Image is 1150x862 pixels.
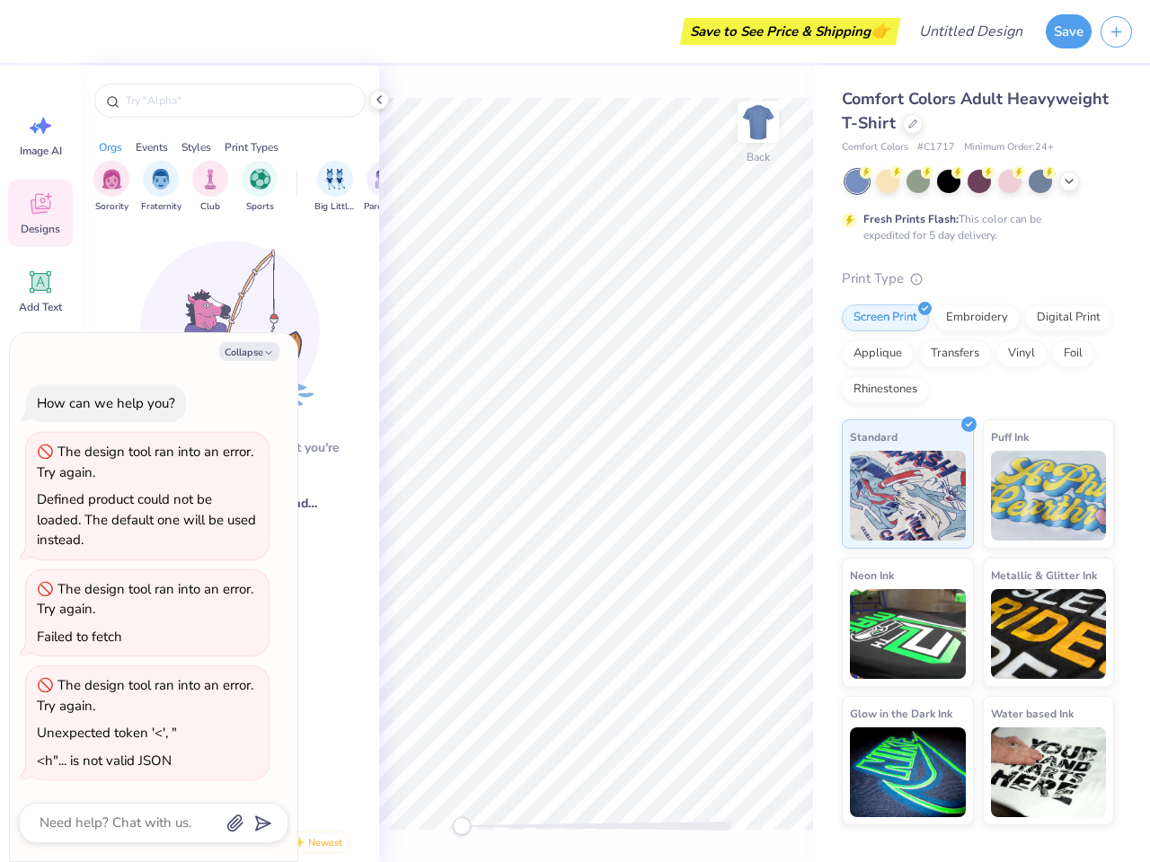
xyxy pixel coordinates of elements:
div: Styles [181,139,211,155]
span: Big Little Reveal [314,200,356,214]
img: Sorority Image [102,169,122,189]
div: <h"... is not valid JSON [37,752,172,770]
img: Metallic & Glitter Ink [991,589,1107,679]
div: Print Types [225,139,279,155]
div: Defined product could not be loaded. The default one will be used instead. [37,490,256,549]
div: filter for Sorority [93,161,129,214]
img: Glow in the Dark Ink [850,727,966,817]
span: Minimum Order: 24 + [964,140,1054,155]
span: Puff Ink [991,427,1029,446]
div: Failed to fetch [37,628,122,646]
span: Neon Ink [850,566,894,585]
span: 👉 [871,20,890,41]
button: filter button [192,161,228,214]
strong: Fresh Prints Flash: [863,212,959,226]
img: Parent's Weekend Image [375,169,395,189]
span: Club [200,200,220,214]
div: This color can be expedited for 5 day delivery. [863,211,1084,243]
button: filter button [314,161,356,214]
div: Save to See Price & Shipping [685,18,896,45]
div: The design tool ran into an error. Try again. [37,676,253,715]
div: Unexpected token '<', " [37,724,177,742]
div: Foil [1052,340,1094,367]
div: Digital Print [1025,304,1112,331]
img: Back [740,104,776,140]
span: # C1717 [917,140,955,155]
img: Fraternity Image [151,169,171,189]
span: Image AI [20,144,62,158]
input: Try "Alpha" [124,92,354,110]
div: filter for Parent's Weekend [364,161,405,214]
button: filter button [242,161,278,214]
div: Print Type [842,268,1114,289]
div: Applique [842,340,914,367]
span: Parent's Weekend [364,200,405,214]
button: filter button [364,161,405,214]
img: Big Little Reveal Image [325,169,345,189]
div: Embroidery [934,304,1020,331]
span: Standard [850,427,898,446]
button: filter button [93,161,129,214]
div: The design tool ran into an error. Try again. [37,580,253,619]
div: Events [136,139,168,155]
img: Puff Ink [991,451,1107,541]
div: filter for Sports [242,161,278,214]
div: Vinyl [996,340,1047,367]
img: Club Image [200,169,220,189]
input: Untitled Design [905,13,1037,49]
div: Back [747,149,770,165]
button: Collapse [219,342,279,361]
span: Fraternity [141,200,181,214]
img: Water based Ink [991,727,1107,817]
span: Sports [246,200,274,214]
div: Orgs [99,139,122,155]
div: Screen Print [842,304,929,331]
div: The design tool ran into an error. Try again. [37,443,253,481]
div: filter for Fraternity [141,161,181,214]
div: Rhinestones [842,376,929,403]
img: Loading... [140,241,320,420]
div: Transfers [919,340,991,367]
div: Accessibility label [453,817,471,835]
img: Sports Image [250,169,270,189]
span: Metallic & Glitter Ink [991,566,1097,585]
div: filter for Big Little Reveal [314,161,356,214]
span: Comfort Colors Adult Heavyweight T-Shirt [842,88,1109,134]
span: Sorority [95,200,128,214]
div: How can we help you? [37,394,175,412]
div: Newest [282,831,350,853]
span: Add Text [19,300,62,314]
span: Comfort Colors [842,140,908,155]
span: Water based Ink [991,704,1074,723]
span: Designs [21,222,60,236]
span: Glow in the Dark Ink [850,704,952,723]
button: Save [1046,14,1092,48]
img: Standard [850,451,966,541]
div: filter for Club [192,161,228,214]
button: filter button [141,161,181,214]
img: Neon Ink [850,589,966,679]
